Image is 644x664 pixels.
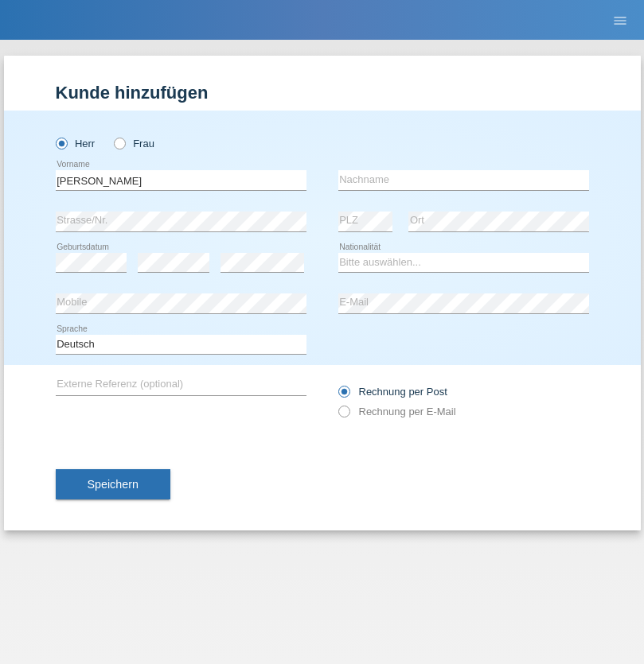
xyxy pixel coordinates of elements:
[114,138,154,149] label: Frau
[338,406,349,425] input: Rechnung per E-Mail
[604,15,636,25] a: menu
[56,83,589,103] h1: Kunde hinzufügen
[56,469,170,499] button: Speichern
[612,13,628,29] i: menu
[56,138,96,149] label: Herr
[338,406,456,417] label: Rechnung per E-Mail
[114,138,124,148] input: Frau
[338,386,447,398] label: Rechnung per Post
[56,138,66,148] input: Herr
[338,386,349,406] input: Rechnung per Post
[88,478,139,491] span: Speichern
